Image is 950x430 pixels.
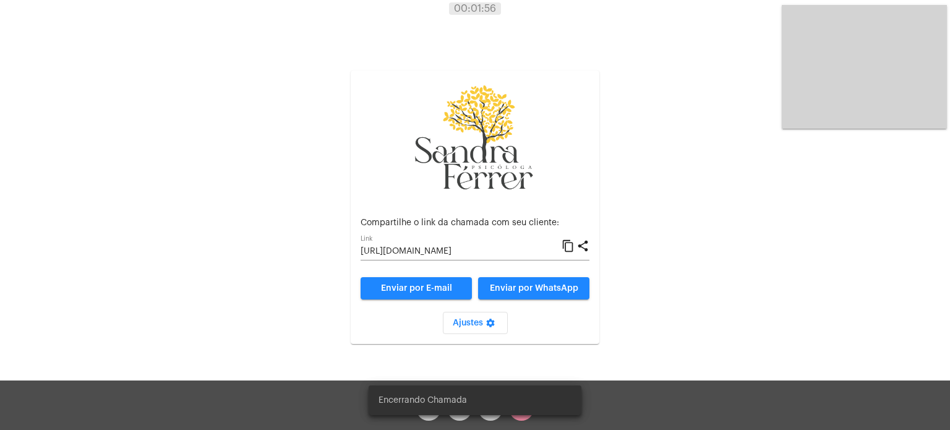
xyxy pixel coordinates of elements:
span: Ajustes [453,319,498,327]
button: Enviar por WhatsApp [478,277,589,299]
button: Ajustes [443,312,508,334]
span: Enviar por E-mail [381,284,452,293]
mat-icon: content_copy [562,239,575,254]
img: 87cae55a-51f6-9edc-6e8c-b06d19cf5cca.png [413,80,537,197]
span: Enviar por WhatsApp [490,284,578,293]
p: Compartilhe o link da chamada com seu cliente: [361,218,589,228]
span: Encerrando Chamada [379,394,467,406]
span: 00:01:56 [454,4,496,14]
mat-icon: share [576,239,589,254]
a: Enviar por E-mail [361,277,472,299]
mat-icon: settings [483,318,498,333]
